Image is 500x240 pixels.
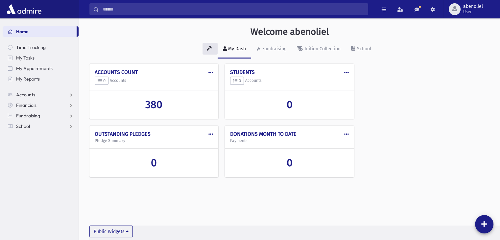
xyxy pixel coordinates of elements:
span: 0 [98,78,106,83]
span: User [463,9,483,14]
button: Public Widgets [89,226,133,237]
a: Financials [3,100,79,110]
div: Fundraising [261,46,286,52]
h4: STUDENTS [230,69,348,75]
div: Tuition Collection [303,46,341,52]
span: Time Tracking [16,44,46,50]
span: 0 [286,98,292,111]
h5: Accounts [95,77,213,85]
a: Tuition Collection [292,40,346,59]
span: School [16,123,30,129]
span: My Tasks [16,55,35,61]
a: Home [3,26,77,37]
span: Financials [16,102,36,108]
a: School [346,40,376,59]
span: 0 [233,78,241,83]
h4: ACCOUNTS COUNT [95,69,213,75]
span: 380 [145,98,162,111]
div: School [356,46,371,52]
a: Time Tracking [3,42,79,53]
a: Accounts [3,89,79,100]
button: 0 [95,77,108,85]
h4: OUTSTANDING PLEDGES [95,131,213,137]
span: 0 [286,156,292,169]
button: 0 [230,77,244,85]
span: My Appointments [16,65,53,71]
span: Fundraising [16,113,40,119]
a: My Appointments [3,63,79,74]
span: My Reports [16,76,40,82]
div: My Dash [227,46,246,52]
a: 0 [230,156,348,169]
a: Fundraising [251,40,292,59]
a: My Tasks [3,53,79,63]
span: 0 [151,156,157,169]
a: Fundraising [3,110,79,121]
h4: DONATIONS MONTH TO DATE [230,131,348,137]
h5: Accounts [230,77,348,85]
a: My Dash [218,40,251,59]
img: AdmirePro [5,3,43,16]
h5: Payments [230,138,348,143]
a: 380 [95,98,213,111]
a: 0 [230,98,348,111]
h5: Pledge Summary [95,138,213,143]
input: Search [99,3,368,15]
span: abenoliel [463,4,483,9]
span: Home [16,29,29,35]
a: School [3,121,79,132]
span: Accounts [16,92,35,98]
a: My Reports [3,74,79,84]
h3: Welcome abenoliel [250,26,329,37]
a: 0 [95,156,213,169]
